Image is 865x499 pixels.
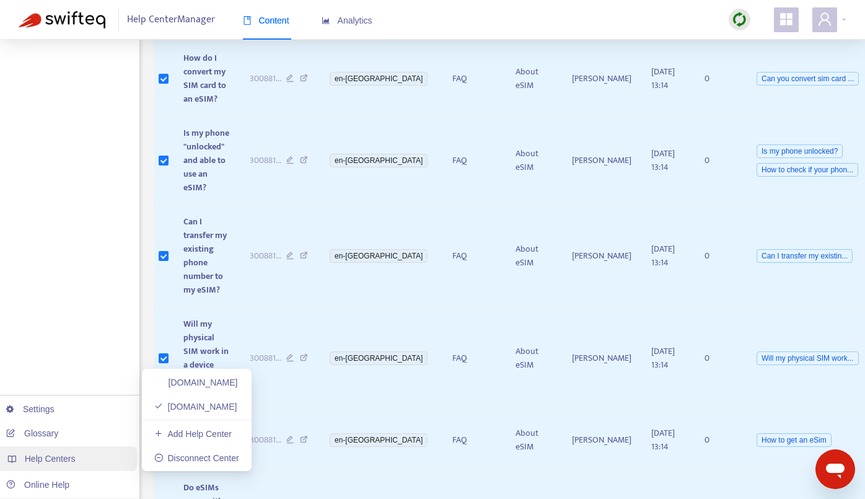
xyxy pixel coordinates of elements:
[562,42,641,117] td: [PERSON_NAME]
[757,144,843,158] span: Is my phone unlocked?
[779,12,794,27] span: appstore
[757,163,858,177] span: How to check if your phon...
[651,344,675,372] span: [DATE] 13:14
[322,15,372,25] span: Analytics
[322,16,330,25] span: area-chart
[695,117,744,205] td: 0
[330,351,428,365] span: en-[GEOGRAPHIC_DATA]
[6,428,58,438] a: Glossary
[330,249,428,263] span: en-[GEOGRAPHIC_DATA]
[506,410,562,471] td: About eSIM
[127,8,215,32] span: Help Center Manager
[25,454,76,464] span: Help Centers
[250,72,281,86] span: 300881 ...
[154,429,232,439] a: Add Help Center
[250,249,281,263] span: 300881 ...
[19,11,105,29] img: Swifteq
[817,12,832,27] span: user
[695,410,744,471] td: 0
[183,214,227,297] span: Can I transfer my existing phone number to my eSIM?
[562,117,641,205] td: [PERSON_NAME]
[243,16,252,25] span: book
[815,449,855,489] iframe: Button to launch messaging window
[506,205,562,307] td: About eSIM
[695,42,744,117] td: 0
[442,42,506,117] td: FAQ
[330,433,428,447] span: en-[GEOGRAPHIC_DATA]
[330,72,428,86] span: en-[GEOGRAPHIC_DATA]
[506,117,562,205] td: About eSIM
[442,307,506,410] td: FAQ
[651,426,675,454] span: [DATE] 13:14
[442,117,506,205] td: FAQ
[757,72,859,86] span: Can you convert sim card ...
[154,402,237,412] a: [DOMAIN_NAME]
[651,64,675,92] span: [DATE] 13:14
[250,154,281,167] span: 300881 ...
[562,410,641,471] td: [PERSON_NAME]
[243,15,289,25] span: Content
[562,205,641,307] td: [PERSON_NAME]
[732,12,747,27] img: sync.dc5367851b00ba804db3.png
[757,351,859,365] span: Will my physical SIM work...
[442,205,506,307] td: FAQ
[250,351,281,365] span: 300881 ...
[154,378,238,387] a: [DOMAIN_NAME]
[757,249,853,263] span: Can I transfer my existin...
[695,307,744,410] td: 0
[562,307,641,410] td: [PERSON_NAME]
[154,453,239,463] a: Disconnect Center
[250,433,281,447] span: 300881 ...
[183,51,226,106] span: How do I convert my SIM card to an eSIM?
[757,433,832,447] span: How to get an eSim
[183,126,229,195] span: Is my phone "unlocked" and able to use an eSIM?
[651,242,675,270] span: [DATE] 13:14
[506,42,562,117] td: About eSIM
[6,480,69,490] a: Online Help
[442,410,506,471] td: FAQ
[651,146,675,174] span: [DATE] 13:14
[506,307,562,410] td: About eSIM
[695,205,744,307] td: 0
[330,154,428,167] span: en-[GEOGRAPHIC_DATA]
[6,404,55,414] a: Settings
[183,317,229,399] span: Will my physical SIM work in a device with my eSIM?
